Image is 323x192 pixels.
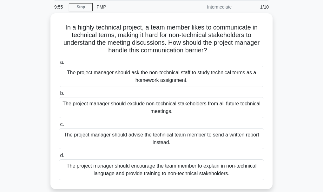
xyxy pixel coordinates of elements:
[69,3,93,11] a: Stop
[59,128,264,149] div: The project manager should advise the technical team member to send a written report instead.
[180,1,235,13] div: Intermediate
[58,23,265,55] h5: In a highly technical project, a team member likes to communicate in technical terms, making it h...
[60,90,64,96] span: b.
[59,159,264,180] div: The project manager should encourage the team member to explain in non-technical language and pro...
[59,97,264,118] div: The project manager should exclude non-technical stakeholders from all future technical meetings.
[50,1,69,13] div: 9:55
[60,153,64,158] span: d.
[60,59,64,65] span: a.
[93,1,180,13] div: PMP
[59,66,264,87] div: The project manager should ask the non-technical staff to study technical terms as a homework ass...
[235,1,273,13] div: 1/10
[60,122,64,127] span: c.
